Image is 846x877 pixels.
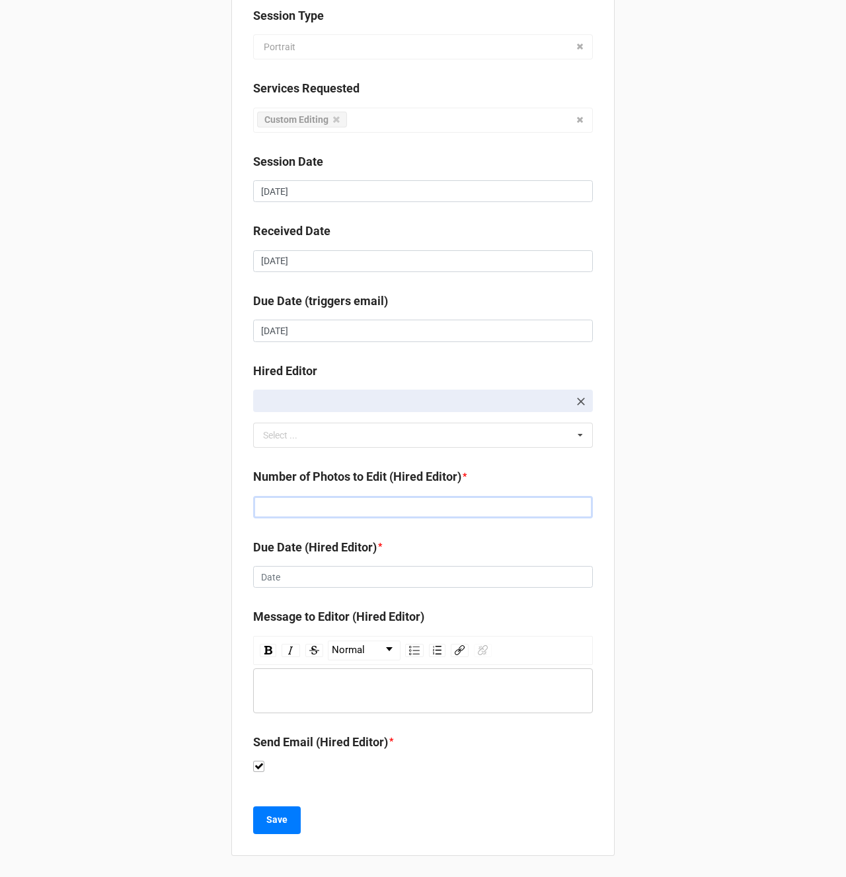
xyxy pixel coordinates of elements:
div: rdw-block-control [326,641,403,660]
div: Link [451,644,469,657]
label: Services Requested [253,79,360,98]
div: Unlink [474,644,492,657]
div: rdw-wrapper [253,636,593,713]
b: Save [266,813,288,827]
div: Bold [260,644,276,657]
input: Date [253,250,593,273]
label: Number of Photos to Edit (Hired Editor) [253,468,461,486]
div: rdw-link-control [448,641,494,660]
input: Date [253,566,593,588]
label: Received Date [253,222,330,240]
label: Session Type [253,7,324,25]
label: Message to Editor (Hired Editor) [253,608,424,626]
label: Due Date (triggers email) [253,292,388,310]
div: rdw-toolbar [253,636,593,665]
div: Unordered [405,644,424,657]
div: rdw-editor [260,684,587,698]
div: rdw-inline-control [257,641,326,660]
input: Date [253,320,593,342]
button: Save [253,806,301,834]
div: Select ... [260,428,317,443]
label: Send Email (Hired Editor) [253,733,388,752]
div: Strikethrough [305,644,323,657]
div: rdw-list-control [403,641,448,660]
label: Hired Editor [253,362,317,380]
label: Due Date (Hired Editor) [253,538,377,557]
label: Session Date [253,153,323,171]
span: Normal [332,643,365,658]
input: Date [253,180,593,203]
div: rdw-dropdown [328,641,401,660]
div: Italic [282,644,300,657]
a: Block Type [328,641,400,660]
div: Ordered [429,644,445,657]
